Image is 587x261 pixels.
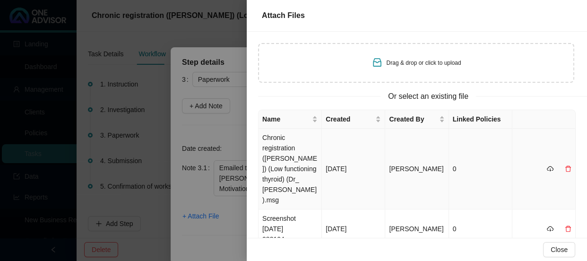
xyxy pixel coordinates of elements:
[322,110,385,129] th: Created
[387,60,461,66] span: Drag & drop or click to upload
[380,90,476,102] span: Or select an existing file
[262,11,305,19] span: Attach Files
[551,244,568,255] span: Close
[389,114,437,124] span: Created By
[259,110,322,129] th: Name
[547,226,553,232] span: cloud-download
[389,165,443,173] span: [PERSON_NAME]
[326,114,373,124] span: Created
[547,165,553,172] span: cloud-download
[565,165,571,172] span: delete
[262,114,310,124] span: Name
[449,129,512,209] td: 0
[259,209,322,249] td: Screenshot [DATE] 083104.png
[543,242,575,257] button: Close
[449,209,512,249] td: 0
[389,225,443,233] span: [PERSON_NAME]
[322,129,385,209] td: [DATE]
[449,110,512,129] th: Linked Policies
[385,110,449,129] th: Created By
[322,209,385,249] td: [DATE]
[565,226,571,232] span: delete
[259,129,322,209] td: Chronic registration ([PERSON_NAME]) (Low functioning thyroid) (Dr_ [PERSON_NAME]).msg
[371,57,383,68] span: inbox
